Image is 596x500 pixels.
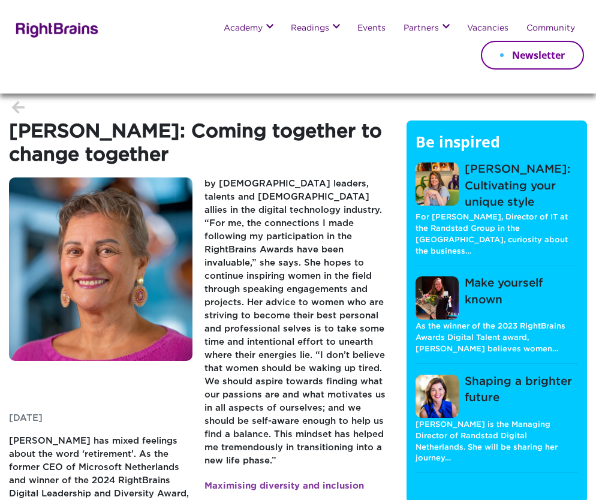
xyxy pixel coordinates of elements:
a: Make yourself known [416,275,578,320]
a: Community [526,24,575,34]
a: Partners [404,24,439,34]
a: Newsletter [481,41,584,70]
h1: [PERSON_NAME]: Coming together to change together [9,121,389,177]
p: [PERSON_NAME] is the Managing Director of Randstad Digital Netherlands. She will be sharing her j... [416,418,578,465]
a: Academy [224,24,263,34]
p: [DATE] [9,412,192,435]
a: Shaping a brighter future [416,374,578,418]
a: Vacancies [467,24,508,34]
a: [PERSON_NAME]: Cultivating your unique style [416,161,578,211]
h5: Be inspired [416,132,578,162]
strong: Maximising diversity and inclusion [204,482,364,490]
p: As the winner of the 2023 RightBrains Awards Digital Talent award, [PERSON_NAME] believes women… [416,320,578,356]
p: For [PERSON_NAME], Director of IT at the Randstad Group in the [GEOGRAPHIC_DATA], curiosity about... [416,211,578,258]
a: Readings [291,24,329,34]
a: Events [357,24,386,34]
img: Rightbrains [12,20,99,38]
